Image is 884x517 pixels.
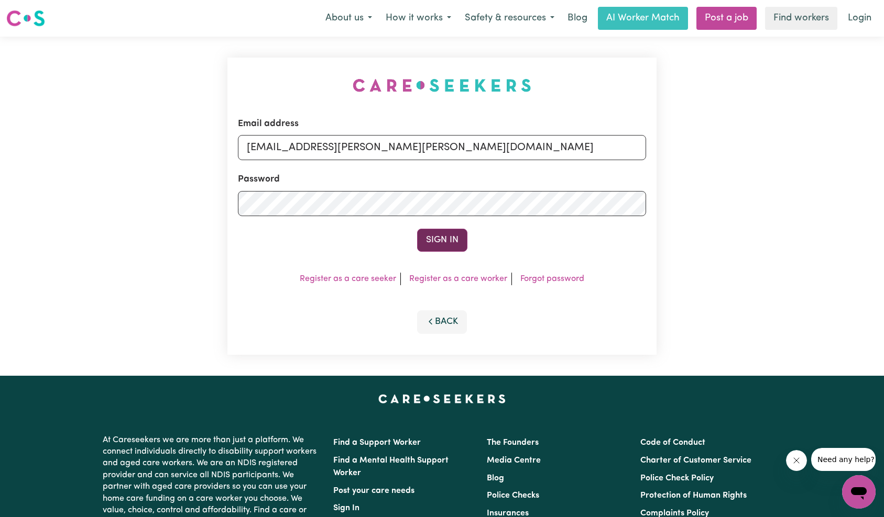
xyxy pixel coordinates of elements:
[811,448,876,471] iframe: Message from company
[842,475,876,509] iframe: Button to launch messaging window
[6,6,45,30] a: Careseekers logo
[333,487,414,495] a: Post your care needs
[300,275,396,283] a: Register as a care seeker
[786,450,807,471] iframe: Close message
[640,474,714,482] a: Police Check Policy
[333,456,449,477] a: Find a Mental Health Support Worker
[238,135,647,160] input: Email address
[6,9,45,28] img: Careseekers logo
[417,229,467,252] button: Sign In
[487,456,541,465] a: Media Centre
[487,491,539,500] a: Police Checks
[378,395,506,403] a: Careseekers home page
[561,7,594,30] a: Blog
[640,491,747,500] a: Protection of Human Rights
[640,456,751,465] a: Charter of Customer Service
[487,439,539,447] a: The Founders
[379,7,458,29] button: How it works
[409,275,507,283] a: Register as a care worker
[487,474,504,482] a: Blog
[598,7,688,30] a: AI Worker Match
[640,439,705,447] a: Code of Conduct
[333,439,421,447] a: Find a Support Worker
[520,275,584,283] a: Forgot password
[417,310,467,333] button: Back
[842,7,878,30] a: Login
[238,117,299,131] label: Email address
[238,173,280,186] label: Password
[319,7,379,29] button: About us
[765,7,837,30] a: Find workers
[696,7,757,30] a: Post a job
[458,7,561,29] button: Safety & resources
[333,504,359,512] a: Sign In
